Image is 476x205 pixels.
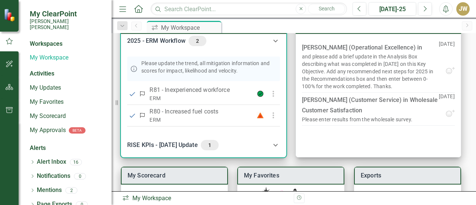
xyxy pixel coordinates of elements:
[244,172,279,179] a: My Favorites
[70,159,82,165] div: 16
[65,187,77,193] div: 2
[37,186,62,195] a: Mentions
[141,60,277,74] p: Please update the trend, all mitigation information and scores for impact, likelihood and velocity.
[369,2,416,16] button: [DATE]-25
[4,9,17,22] img: ClearPoint Strategy
[319,6,335,12] span: Search
[30,98,104,106] a: My Favorites
[302,53,439,90] div: and please add a brief update in the Analysis Box describing what was completed in [DATE] on this...
[121,132,286,158] div: RISE KPIs - [DATE] Update1
[74,173,86,179] div: 0
[204,142,216,148] span: 1
[30,126,66,135] a: My Approvals
[151,3,347,16] input: Search ClearPoint...
[127,140,271,150] div: RISE KPIs - [DATE] Update
[30,112,104,121] a: My Scorecard
[361,172,381,179] a: Exports
[37,158,66,166] a: Alert Inbox
[30,84,104,92] a: My Updates
[302,116,412,123] div: Please enter results from the wholesale survey.
[30,9,104,18] span: My ClearPoint
[149,95,249,102] div: ERM
[149,86,249,95] p: R81 - Inexperienced workforce
[308,4,345,14] button: Search
[161,23,219,32] div: My Workspace
[69,127,86,134] div: BETA
[302,95,439,116] div: [PERSON_NAME] (Customer Service) in
[127,36,271,46] div: 2025 - ERM Workflow
[149,116,249,124] div: ERM
[30,40,62,48] div: Workspaces
[302,42,424,53] div: [PERSON_NAME] (Operational Excellence) in
[121,28,286,54] div: 2025 - ERM Workflow2
[149,107,249,116] p: R80 - Increased fuel costs
[30,54,104,62] a: My Workspace
[439,40,455,66] p: [DATE]
[30,144,104,153] div: Alerts
[456,2,470,16] button: JW
[122,194,288,203] div: My Workspace
[439,93,455,109] p: [DATE]
[371,5,414,14] div: [DATE]-25
[128,172,165,179] a: My Scorecard
[30,18,104,31] small: [PERSON_NAME] [PERSON_NAME]
[192,38,203,44] span: 2
[37,172,70,180] a: Notifications
[30,70,104,78] div: Activities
